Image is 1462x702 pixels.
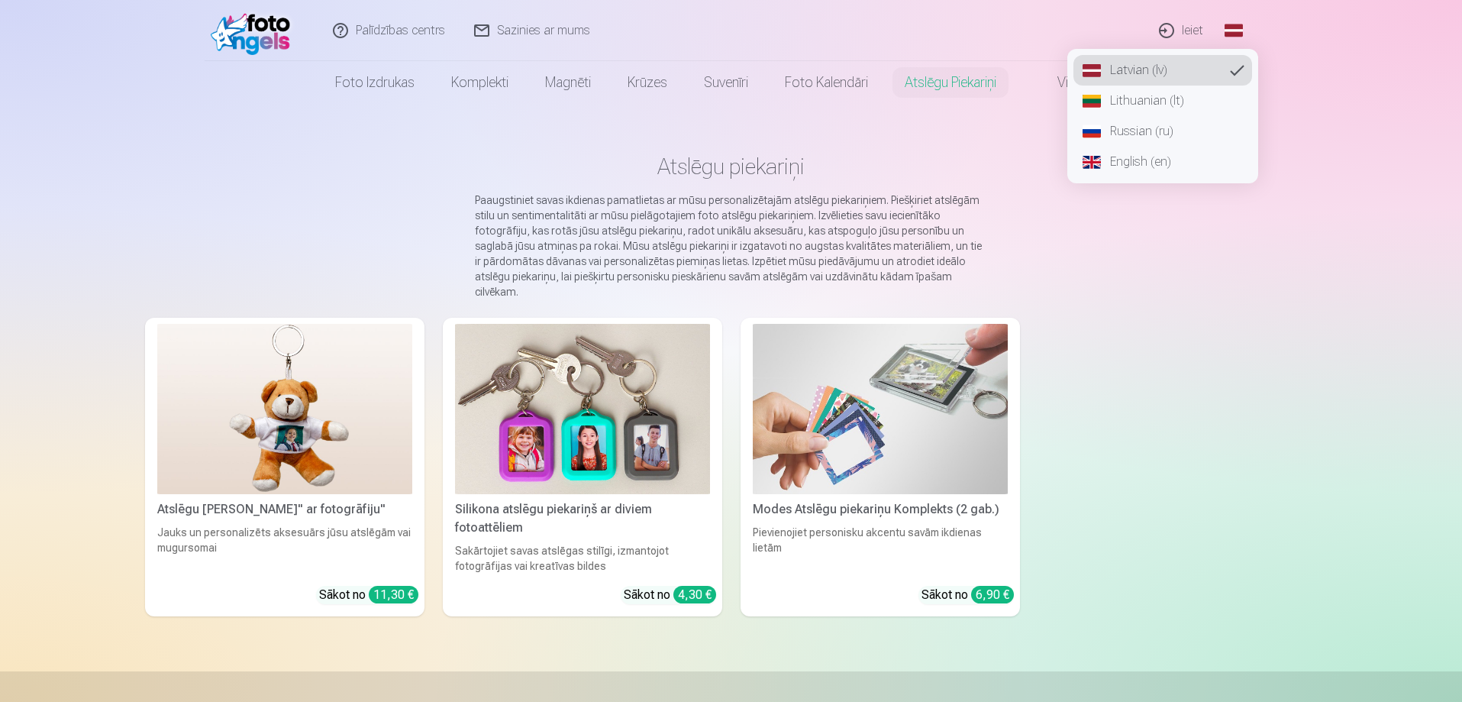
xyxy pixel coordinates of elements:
[317,61,433,104] a: Foto izdrukas
[1015,61,1146,104] a: Visi produkti
[686,61,767,104] a: Suvenīri
[747,500,1014,519] div: Modes Atslēgu piekariņu Komplekts (2 gab.)
[151,525,418,574] div: Jauks un personalizēts aksesuārs jūsu atslēgām vai mugursomai
[971,586,1014,603] div: 6,90 €
[886,61,1015,104] a: Atslēgu piekariņi
[157,324,412,494] img: Atslēgu piekariņš Lācītis" ar fotogrāfiju"
[741,318,1020,616] a: Modes Atslēgu piekariņu Komplekts (2 gab.)Modes Atslēgu piekariņu Komplekts (2 gab.)Pievienojiet ...
[1073,147,1252,177] a: English (en)
[433,61,527,104] a: Komplekti
[443,318,722,616] a: Silikona atslēgu piekariņš ar diviem fotoattēliemSilikona atslēgu piekariņš ar diviem fotoattēlie...
[1073,116,1252,147] a: Russian (ru)
[319,586,418,604] div: Sākot no
[211,6,299,55] img: /fa1
[1073,55,1252,86] a: Latvian (lv)
[747,525,1014,574] div: Pievienojiet personisku akcentu savām ikdienas lietām
[145,318,424,616] a: Atslēgu piekariņš Lācītis" ar fotogrāfiju"Atslēgu [PERSON_NAME]" ar fotogrāfiju"Jauks un personal...
[624,586,716,604] div: Sākot no
[527,61,609,104] a: Magnēti
[767,61,886,104] a: Foto kalendāri
[449,543,716,574] div: Sakārtojiet savas atslēgas stilīgi, izmantojot fotogrāfijas vai kreatīvas bildes
[157,153,1305,180] h1: Atslēgu piekariņi
[1073,86,1252,116] a: Lithuanian (lt)
[609,61,686,104] a: Krūzes
[673,586,716,603] div: 4,30 €
[449,500,716,537] div: Silikona atslēgu piekariņš ar diviem fotoattēliem
[1067,49,1258,183] nav: Global
[369,586,418,603] div: 11,30 €
[753,324,1008,494] img: Modes Atslēgu piekariņu Komplekts (2 gab.)
[475,192,988,299] p: Paaugstiniet savas ikdienas pamatlietas ar mūsu personalizētajām atslēgu piekariņiem. Piešķiriet ...
[455,324,710,494] img: Silikona atslēgu piekariņš ar diviem fotoattēliem
[921,586,1014,604] div: Sākot no
[151,500,418,519] div: Atslēgu [PERSON_NAME]" ar fotogrāfiju"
